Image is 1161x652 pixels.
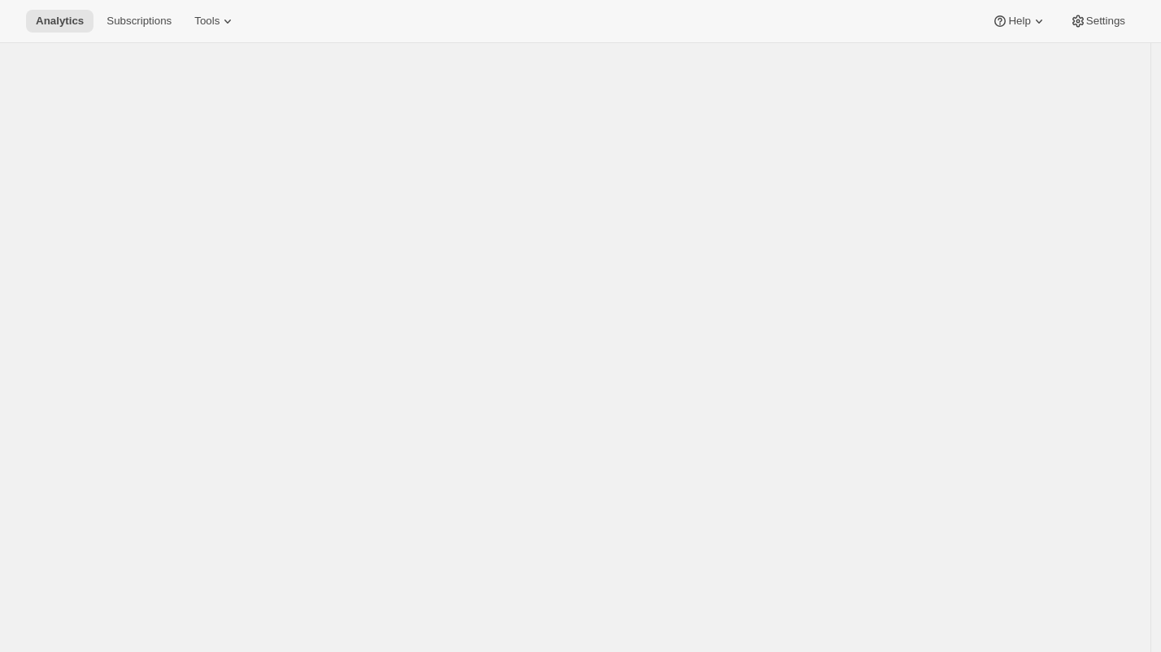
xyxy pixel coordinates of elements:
button: Help [982,10,1056,33]
button: Settings [1060,10,1135,33]
button: Analytics [26,10,93,33]
span: Analytics [36,15,84,28]
span: Subscriptions [107,15,172,28]
button: Subscriptions [97,10,181,33]
span: Tools [194,15,220,28]
button: Tools [185,10,246,33]
span: Help [1008,15,1030,28]
span: Settings [1086,15,1125,28]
